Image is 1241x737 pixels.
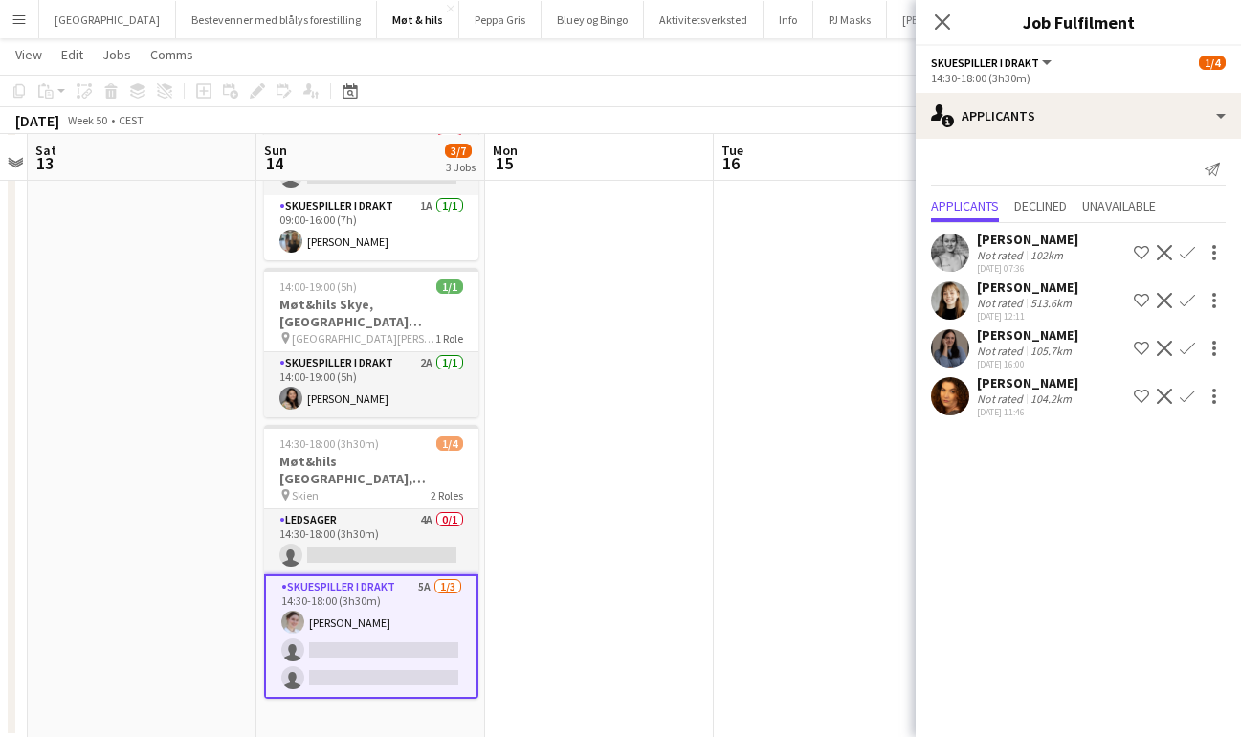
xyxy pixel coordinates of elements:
[35,142,56,159] span: Sat
[977,326,1078,344] div: [PERSON_NAME]
[264,425,478,699] app-job-card: 14:30-18:00 (3h30m)1/4Møt&hils [GEOGRAPHIC_DATA], [GEOGRAPHIC_DATA], [PERSON_NAME] 14. desember S...
[977,262,1078,275] div: [DATE] 07:36
[977,310,1078,323] div: [DATE] 12:11
[431,488,463,502] span: 2 Roles
[931,56,1039,70] span: Skuespiller i drakt
[264,268,478,417] app-job-card: 14:00-19:00 (5h)1/1Møt&hils Skye, [GEOGRAPHIC_DATA][PERSON_NAME] [GEOGRAPHIC_DATA][PERSON_NAME]1 ...
[377,1,459,38] button: Møt & hils
[264,453,478,487] h3: Møt&hils [GEOGRAPHIC_DATA], [GEOGRAPHIC_DATA], [PERSON_NAME] 14. desember
[119,113,144,127] div: CEST
[977,296,1027,310] div: Not rated
[264,296,478,330] h3: Møt&hils Skye, [GEOGRAPHIC_DATA][PERSON_NAME]
[261,152,287,174] span: 14
[176,1,377,38] button: Bestevenner med blålys forestilling
[721,142,743,159] span: Tue
[493,142,518,159] span: Mon
[1027,296,1075,310] div: 513.6km
[143,42,201,67] a: Comms
[61,46,83,63] span: Edit
[916,93,1241,139] div: Applicants
[1082,199,1156,212] span: Unavailable
[977,374,1078,391] div: [PERSON_NAME]
[264,509,478,574] app-card-role: Ledsager4A0/114:30-18:00 (3h30m)
[490,152,518,174] span: 15
[264,574,478,699] app-card-role: Skuespiller i drakt5A1/314:30-18:00 (3h30m)[PERSON_NAME]
[264,195,478,260] app-card-role: Skuespiller i drakt1A1/109:00-16:00 (7h)[PERSON_NAME]
[436,279,463,294] span: 1/1
[977,279,1078,296] div: [PERSON_NAME]
[435,331,463,346] span: 1 Role
[977,248,1027,262] div: Not rated
[887,1,1000,38] button: [PERSON_NAME]
[644,1,764,38] button: Aktivitetsverksted
[1027,248,1067,262] div: 102km
[931,56,1054,70] button: Skuespiller i drakt
[542,1,644,38] button: Bluey og Bingo
[292,488,319,502] span: Skien
[33,152,56,174] span: 13
[8,42,50,67] a: View
[977,358,1078,370] div: [DATE] 16:00
[445,144,472,158] span: 3/7
[63,113,111,127] span: Week 50
[1014,199,1067,212] span: Declined
[150,46,193,63] span: Comms
[977,391,1027,406] div: Not rated
[292,331,435,346] span: [GEOGRAPHIC_DATA][PERSON_NAME]
[95,42,139,67] a: Jobs
[1199,56,1226,70] span: 1/4
[931,199,999,212] span: Applicants
[813,1,887,38] button: PJ Masks
[15,46,42,63] span: View
[446,160,476,174] div: 3 Jobs
[1027,391,1075,406] div: 104.2km
[977,406,1078,418] div: [DATE] 11:46
[264,352,478,417] app-card-role: Skuespiller i drakt2A1/114:00-19:00 (5h)[PERSON_NAME]
[977,231,1078,248] div: [PERSON_NAME]
[279,279,357,294] span: 14:00-19:00 (5h)
[436,436,463,451] span: 1/4
[459,1,542,38] button: Peppa Gris
[977,344,1027,358] div: Not rated
[39,1,176,38] button: [GEOGRAPHIC_DATA]
[719,152,743,174] span: 16
[931,71,1226,85] div: 14:30-18:00 (3h30m)
[264,142,287,159] span: Sun
[764,1,813,38] button: Info
[54,42,91,67] a: Edit
[1027,344,1075,358] div: 105.7km
[279,436,379,451] span: 14:30-18:00 (3h30m)
[916,10,1241,34] h3: Job Fulfilment
[102,46,131,63] span: Jobs
[15,111,59,130] div: [DATE]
